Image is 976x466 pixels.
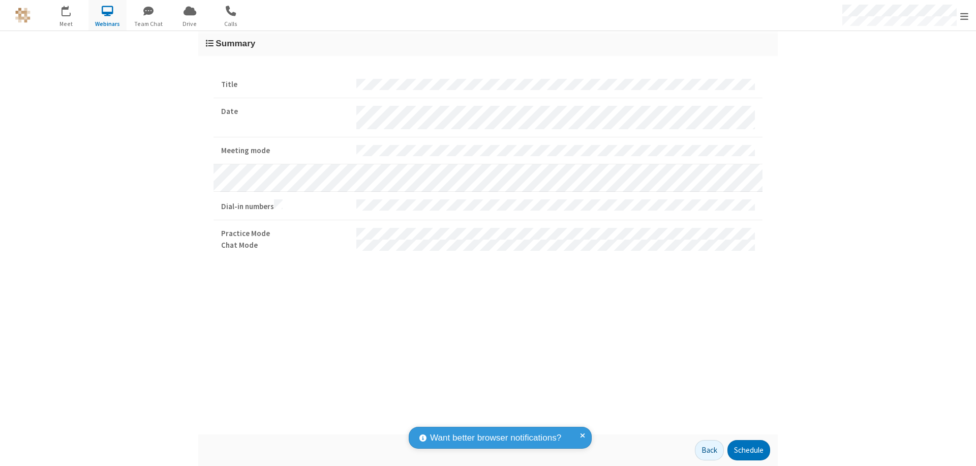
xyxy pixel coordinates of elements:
span: Webinars [88,19,127,28]
span: Drive [171,19,209,28]
strong: Meeting mode [221,145,349,157]
span: Meet [47,19,85,28]
button: Back [695,440,724,460]
button: Schedule [727,440,770,460]
strong: Date [221,106,349,118]
strong: Dial-in numbers [221,199,349,213]
span: Want better browser notifications? [430,431,561,445]
strong: Chat Mode [221,240,349,251]
span: Team Chat [130,19,168,28]
span: Summary [216,38,255,48]
strong: Practice Mode [221,228,349,240]
span: Calls [212,19,250,28]
div: 8 [69,6,75,13]
iframe: Chat [951,440,968,459]
strong: Title [221,79,349,91]
img: QA Selenium DO NOT DELETE OR CHANGE [15,8,30,23]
